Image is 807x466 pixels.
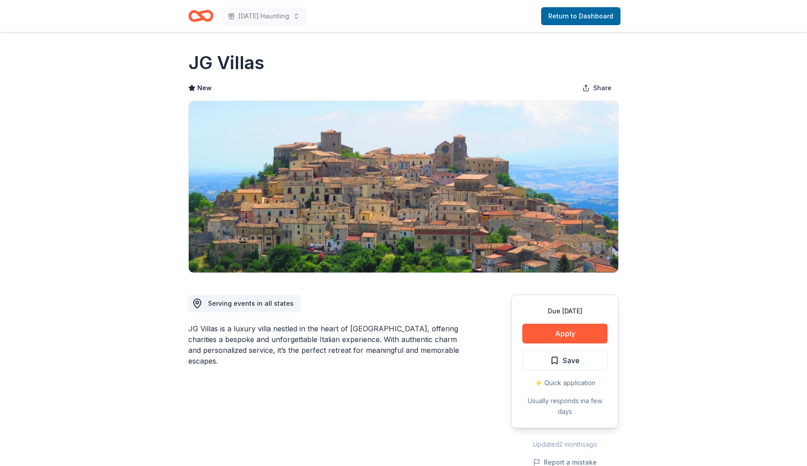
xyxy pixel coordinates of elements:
button: Share [575,79,619,97]
span: Save [563,355,580,366]
button: Apply [522,324,607,343]
img: Image for JG Villas [189,101,618,273]
span: New [197,83,212,93]
button: Save [522,351,607,370]
span: Serving events in all states [208,299,294,307]
div: Due [DATE] [522,306,607,317]
a: Return to Dashboard [541,7,620,25]
span: Share [593,83,612,93]
div: Usually responds in a few days [522,396,607,417]
a: Home [188,5,213,26]
span: [DATE] Haunting [239,11,289,22]
div: Updated 2 months ago [511,439,619,450]
h1: JG Villas [188,50,265,75]
div: JG Villas is a luxury villa nestled in the heart of [GEOGRAPHIC_DATA], offering charities a bespo... [188,323,468,366]
button: [DATE] Haunting [221,7,307,25]
div: ⚡️ Quick application [522,378,607,388]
